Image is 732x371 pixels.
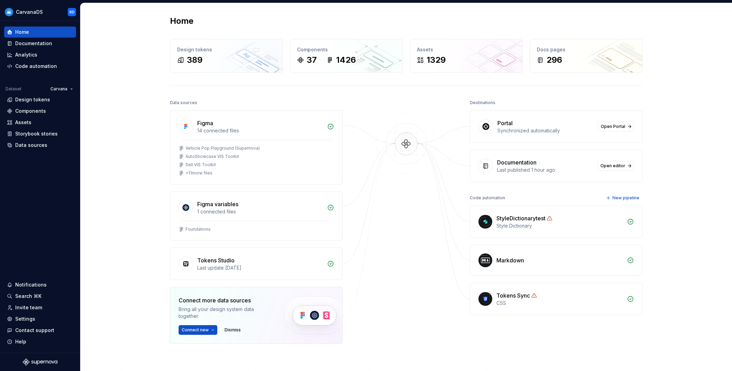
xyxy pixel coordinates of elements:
[197,119,213,127] div: Figma
[496,222,623,229] div: Style Dictionary
[15,130,58,137] div: Storybook stories
[4,38,76,49] a: Documentation
[15,142,47,149] div: Data sources
[297,46,396,53] div: Components
[187,54,202,66] div: 389
[4,61,76,72] a: Code automation
[290,39,403,73] a: Components371426
[15,304,42,311] div: Invite team
[336,54,356,66] div: 1426
[530,39,643,73] a: Docs pages296
[5,8,13,16] img: 385de8ec-3253-4064-8478-e9f485bb8188.png
[4,302,76,313] a: Invite team
[186,227,211,232] div: Foundations
[497,127,593,134] div: Synchronized automatically
[604,193,643,203] button: New pipeline
[15,281,47,288] div: Notifications
[197,127,323,134] div: 14 connected files
[225,327,241,333] span: Dismiss
[15,51,37,58] div: Analytics
[47,84,76,94] button: Carvana
[15,119,31,126] div: Assets
[6,86,21,92] div: Dataset
[170,191,343,241] a: Figma variables1 connected filesFoundations
[496,214,545,222] div: StyleDictionarytest
[496,291,530,300] div: Tokens Sync
[601,124,625,129] span: Open Portal
[197,256,235,264] div: Tokens Studio
[597,161,634,171] a: Open editor
[177,46,276,53] div: Design tokens
[170,98,197,108] div: Data sources
[497,167,593,173] div: Last published 1 hour ago
[50,86,67,92] span: Carvana
[179,296,272,304] div: Connect more data sources
[170,110,343,184] a: Figma14 connected filesVehicle Pop Playground (Supernova)AutoShowcase VIS ToolkitSell VIS Toolkit...
[197,200,238,208] div: Figma variables
[307,54,317,66] div: 37
[4,325,76,336] button: Contact support
[417,46,515,53] div: Assets
[4,49,76,60] a: Analytics
[186,154,239,159] div: AutoShowcase VIS Toolkit
[197,208,323,215] div: 1 connected files
[4,279,76,290] button: Notifications
[170,16,193,27] h2: Home
[4,313,76,324] a: Settings
[182,327,209,333] span: Connect new
[15,315,35,322] div: Settings
[15,29,29,36] div: Home
[186,162,216,168] div: Sell VIS Toolkit
[15,40,52,47] div: Documentation
[612,195,639,201] span: New pipeline
[16,9,43,16] div: CarvanaDS
[23,359,57,365] svg: Supernova Logo
[197,264,323,271] div: Last update [DATE]
[15,96,50,103] div: Design tokens
[179,306,272,320] div: Bring all your design system data together.
[537,46,635,53] div: Docs pages
[4,117,76,128] a: Assets
[170,248,343,280] a: Tokens StudioLast update [DATE]
[496,256,524,264] div: Markdown
[15,108,46,114] div: Components
[470,98,495,108] div: Destinations
[4,336,76,347] button: Help
[186,170,212,176] div: + 11 more files
[546,54,562,66] div: 296
[4,27,76,38] a: Home
[15,63,57,70] div: Code automation
[69,9,75,15] div: RD
[186,146,260,151] div: Vehicle Pop Playground (Supernova)
[598,122,634,131] a: Open Portal
[4,140,76,151] a: Data sources
[4,94,76,105] a: Design tokens
[1,4,79,19] button: CarvanaDSRD
[4,291,76,302] button: Search ⌘K
[427,54,446,66] div: 1329
[4,128,76,139] a: Storybook stories
[170,39,283,73] a: Design tokens389
[15,338,26,345] div: Help
[179,325,217,335] button: Connect new
[496,300,623,307] div: CSS
[470,193,505,203] div: Code automation
[600,163,625,169] span: Open editor
[4,106,76,117] a: Components
[410,39,523,73] a: Assets1329
[15,327,54,334] div: Contact support
[15,293,41,300] div: Search ⌘K
[497,158,536,167] div: Documentation
[497,119,513,127] div: Portal
[221,325,244,335] button: Dismiss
